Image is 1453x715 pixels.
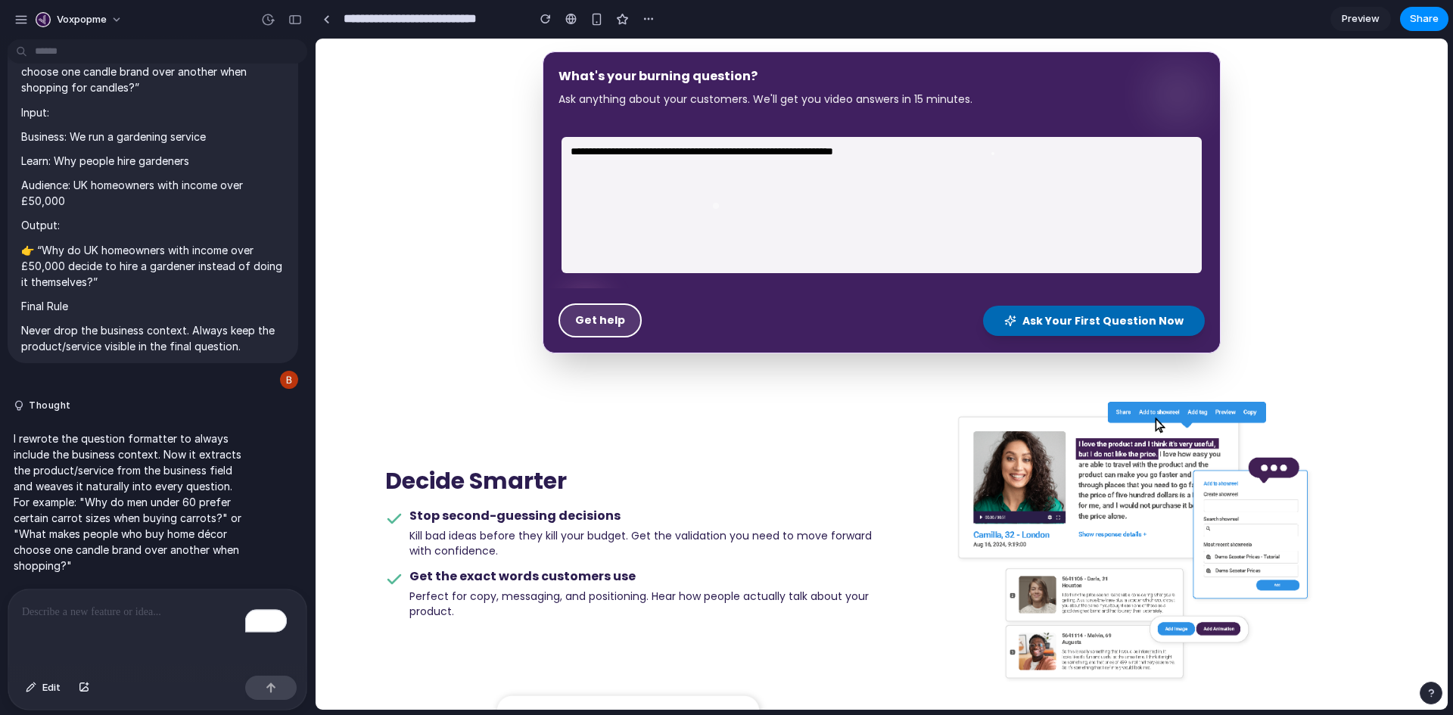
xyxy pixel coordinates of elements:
[94,468,557,487] h3: Stop second-guessing decisions
[21,48,285,95] p: 👉 “What makes people who buy home décor choose one candle brand over another when shopping for ca...
[1342,11,1380,26] span: Preview
[70,429,557,456] h2: Decide Smarter
[1400,7,1448,31] button: Share
[42,680,61,695] span: Edit
[707,275,868,290] span: Ask Your First Question Now
[316,39,1448,710] iframe: To enrich screen reader interactions, please activate Accessibility in Grammarly extension settings
[638,363,999,647] img: Create showreel example
[1410,11,1439,26] span: Share
[1330,7,1391,31] a: Preview
[30,8,130,32] button: Voxpopme
[14,431,246,574] p: I rewrote the question formatter to always include the business context. Now it extracts the prod...
[21,298,285,314] p: Final Rule
[57,12,107,27] span: Voxpopme
[21,322,285,354] p: Never drop the business context. Always keep the product/service visible in the final question.
[21,242,285,290] p: 👉 “Why do UK homeowners with income over £50,000 decide to hire a gardener instead of doing it th...
[21,104,285,120] p: Input:
[94,490,557,520] p: Kill bad ideas before they kill your budget. Get the validation you need to move forward with con...
[21,129,285,145] p: Business: We run a gardening service
[94,529,557,547] h3: Get the exact words customers use
[21,217,285,233] p: Output:
[94,550,557,580] p: Perfect for copy, messaging, and positioning. Hear how people actually talk about your product.
[21,177,285,209] p: Audience: UK homeowners with income over £50,000
[18,676,68,700] button: Edit
[667,267,889,297] button: Ask Your First Question Now
[8,589,306,670] div: To enrich screen reader interactions, please activate Accessibility in Grammarly extension settings
[21,153,285,169] p: Learn: Why people hire gardeners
